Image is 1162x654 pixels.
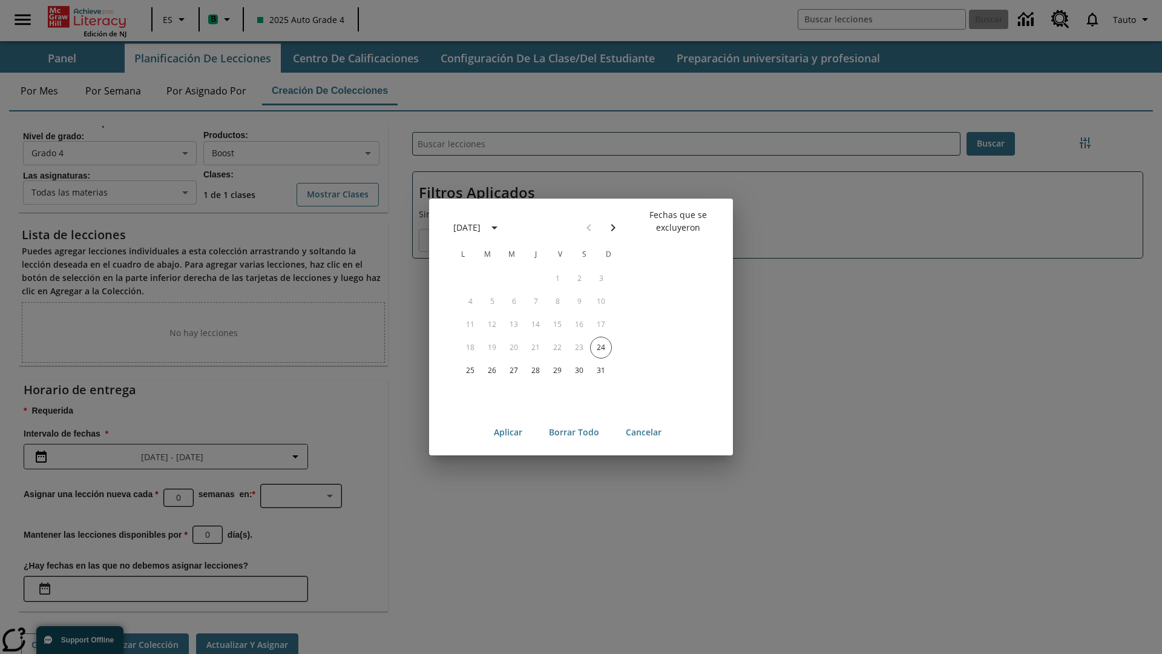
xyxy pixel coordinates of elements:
button: Aplicar [484,421,532,444]
button: 26 [481,360,503,381]
span: domingo [597,242,619,266]
button: 27 [503,360,525,381]
button: Cancelar [616,421,671,444]
div: [DATE] [453,221,481,234]
button: 29 [547,360,568,381]
button: Next month [601,216,625,240]
button: 28 [525,360,547,381]
button: 25 [459,360,481,381]
span: lunes [452,242,474,266]
button: 30 [568,360,590,381]
span: sábado [573,242,595,266]
button: calendar view is open, switch to year view [484,217,505,238]
span: viernes [549,242,571,266]
button: 31 [590,360,612,381]
button: 24 [590,337,612,358]
span: miércoles [501,242,522,266]
span: jueves [525,242,547,266]
p: Fechas que se excluyeron [632,208,723,234]
span: martes [476,242,498,266]
button: Borrar todo [539,421,609,444]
